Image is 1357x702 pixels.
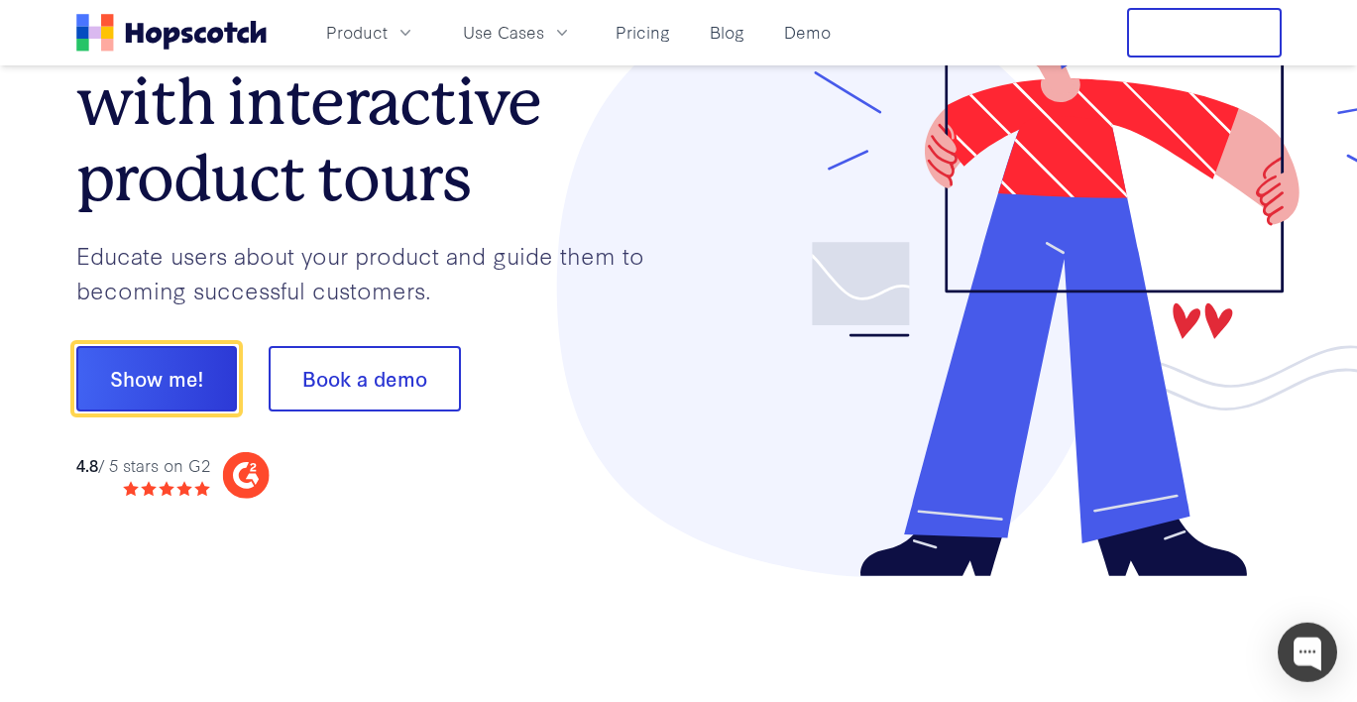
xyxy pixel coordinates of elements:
[463,20,544,45] span: Use Cases
[326,20,388,45] span: Product
[76,453,98,476] strong: 4.8
[451,16,584,49] button: Use Cases
[702,16,752,49] a: Blog
[76,14,267,52] a: Home
[608,16,678,49] a: Pricing
[76,238,679,306] p: Educate users about your product and guide them to becoming successful customers.
[269,346,461,411] button: Book a demo
[76,453,210,478] div: / 5 stars on G2
[776,16,839,49] a: Demo
[1127,8,1282,58] button: Free Trial
[76,346,237,411] button: Show me!
[314,16,427,49] button: Product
